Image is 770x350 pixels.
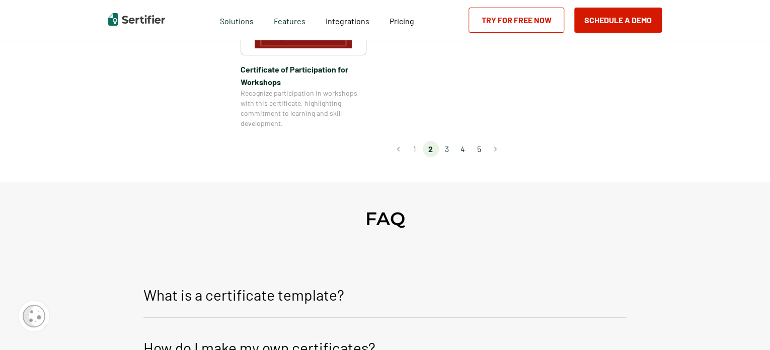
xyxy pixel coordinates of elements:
span: Pricing [390,16,414,26]
li: page 5 [471,141,487,157]
h2: FAQ [365,207,405,230]
iframe: Chat Widget [720,302,770,350]
span: Certificate of Participation​ for Workshops [241,63,366,88]
span: Recognize participation in workshops with this certificate, highlighting commitment to learning a... [241,88,366,128]
a: Integrations [326,14,369,26]
button: What is a certificate template? [143,275,627,318]
span: Solutions [220,14,254,26]
button: Go to next page [487,141,503,157]
p: What is a certificate template? [143,283,344,307]
button: Schedule a Demo [574,8,662,33]
a: Try for Free Now [469,8,564,33]
span: Features [274,14,305,26]
li: page 1 [407,141,423,157]
span: Integrations [326,16,369,26]
img: Sertifier | Digital Credentialing Platform [108,13,165,26]
img: Cookie Popup Icon [23,305,45,327]
li: page 3 [439,141,455,157]
li: page 4 [455,141,471,157]
li: page 2 [423,141,439,157]
a: Pricing [390,14,414,26]
button: Go to previous page [391,141,407,157]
